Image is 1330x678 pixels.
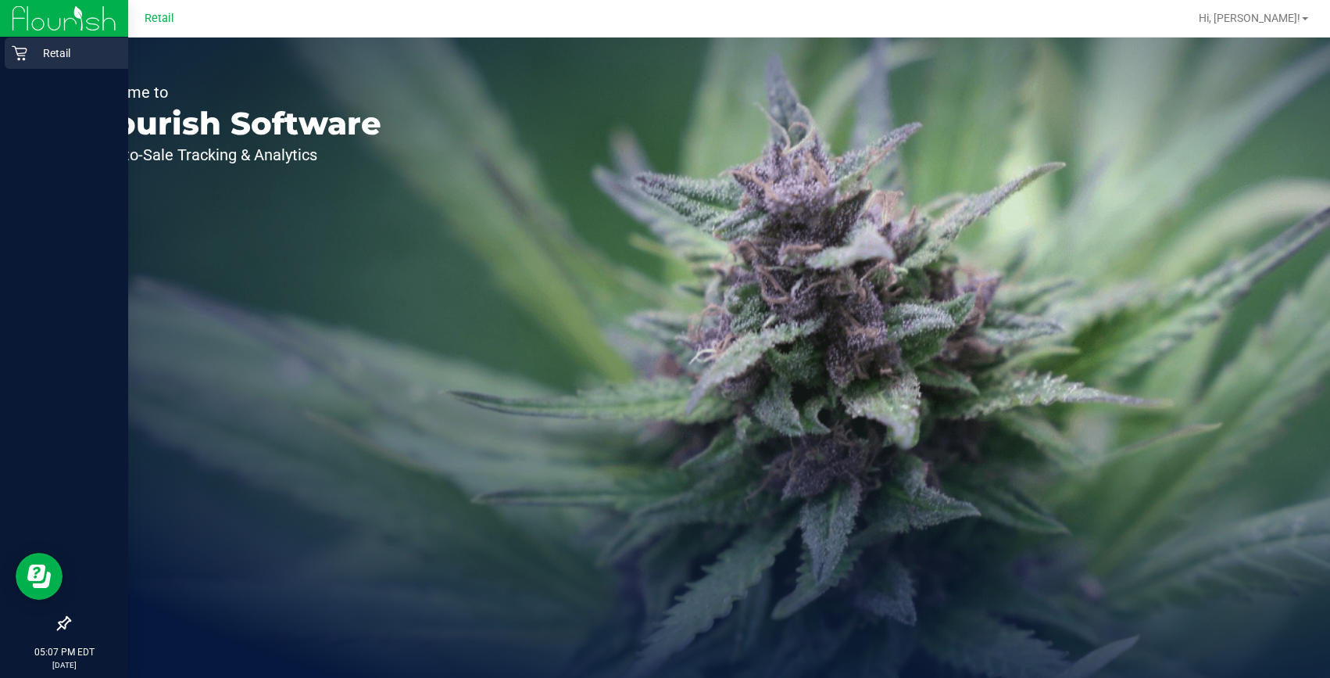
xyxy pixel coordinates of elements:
[12,45,27,61] inline-svg: Retail
[84,147,381,163] p: Seed-to-Sale Tracking & Analytics
[84,108,381,139] p: Flourish Software
[1199,12,1300,24] span: Hi, [PERSON_NAME]!
[7,659,121,671] p: [DATE]
[84,84,381,100] p: Welcome to
[145,12,174,25] span: Retail
[16,553,63,600] iframe: Resource center
[7,645,121,659] p: 05:07 PM EDT
[27,44,121,63] p: Retail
